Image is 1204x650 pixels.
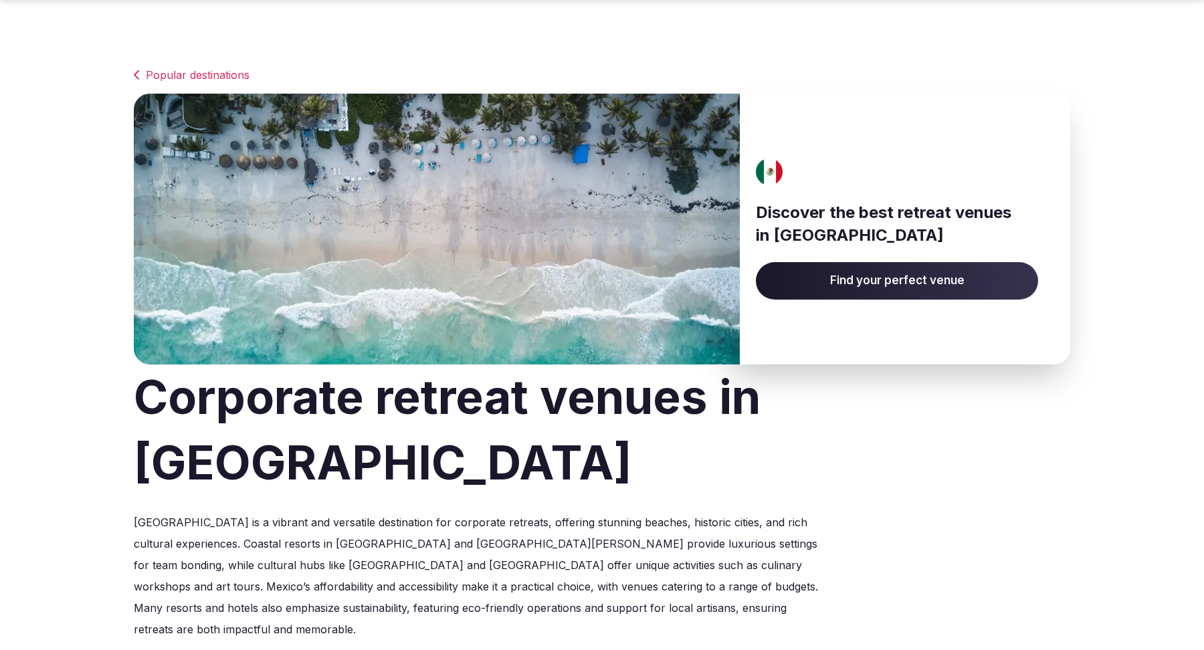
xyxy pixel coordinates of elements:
[134,94,740,364] img: Banner image for Mexico representative of the country
[752,158,788,185] img: Mexico's flag
[134,364,1070,496] h1: Corporate retreat venues in [GEOGRAPHIC_DATA]
[756,201,1038,246] h3: Discover the best retreat venues in [GEOGRAPHIC_DATA]
[134,67,1070,83] a: Popular destinations
[756,262,1038,300] a: Find your perfect venue
[134,512,819,640] p: [GEOGRAPHIC_DATA] is a vibrant and versatile destination for corporate retreats, offering stunnin...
